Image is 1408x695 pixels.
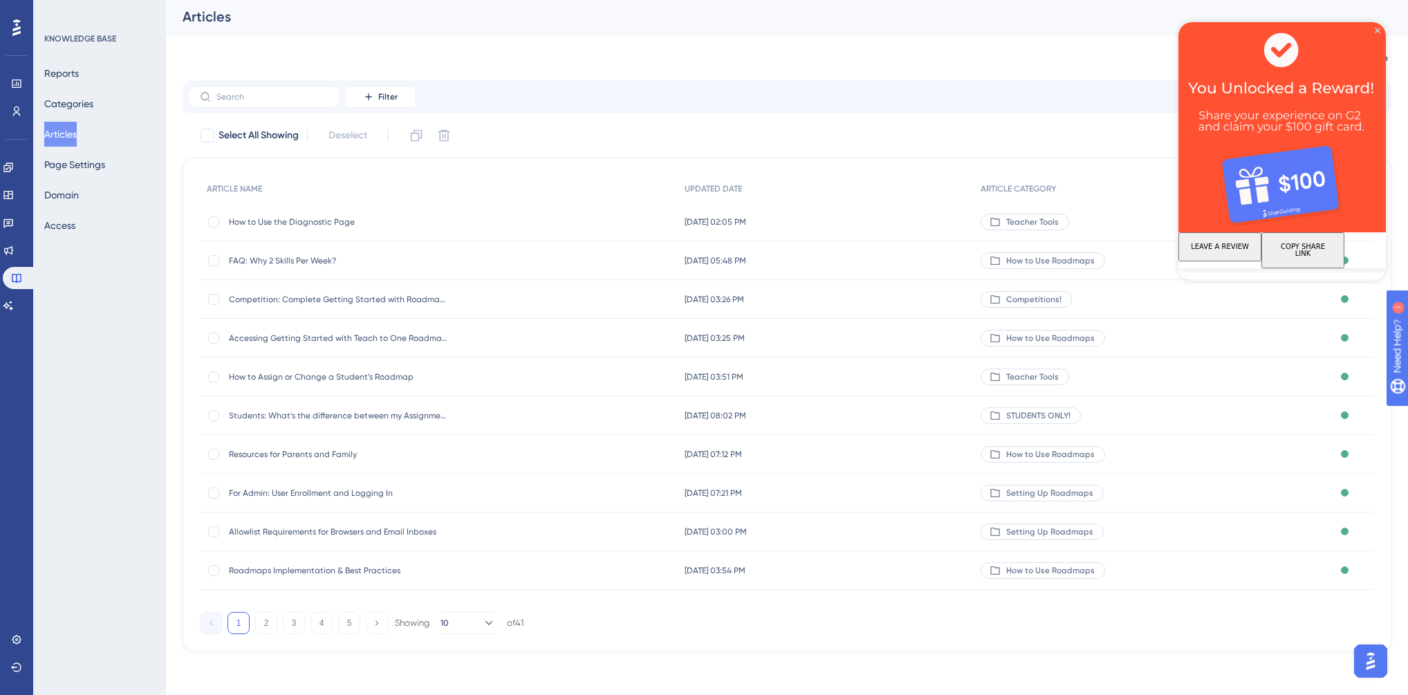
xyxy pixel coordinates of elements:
[183,7,1357,26] div: Articles
[1006,449,1095,460] span: How to Use Roadmaps
[229,333,450,344] span: Accessing Getting Started with Teach to One Roadmaps Course
[1006,565,1095,576] span: How to Use Roadmaps
[207,183,262,194] span: ARTICLE NAME
[1006,294,1062,305] span: Competitions!
[441,612,496,634] button: 10
[229,565,450,576] span: Roadmaps Implementation & Best Practices
[96,7,100,18] div: 1
[685,449,742,460] span: [DATE] 07:12 PM
[44,213,75,238] button: Access
[219,127,299,144] span: Select All Showing
[229,526,450,537] span: Allowlist Requirements for Browsers and Email Inboxes
[44,122,77,147] button: Articles
[685,410,746,421] span: [DATE] 08:02 PM
[395,617,429,629] div: Showing
[685,371,743,382] span: [DATE] 03:51 PM
[328,127,367,144] span: Deselect
[229,371,450,382] span: How to Assign or Change a Student’s Roadmap
[44,33,116,44] div: KNOWLEDGE BASE
[1350,640,1391,682] iframe: UserGuiding AI Assistant Launcher
[685,526,747,537] span: [DATE] 03:00 PM
[1006,371,1059,382] span: Teacher Tools
[255,612,277,634] button: 2
[685,488,742,499] span: [DATE] 07:21 PM
[378,91,398,102] span: Filter
[1006,488,1093,499] span: Setting Up Roadmaps
[229,294,450,305] span: Competition: Complete Getting Started with Roadmaps Course
[229,488,450,499] span: For Admin: User Enrollment and Logging In
[83,210,166,246] button: COPY SHARE LINK
[1006,410,1071,421] span: STUDENTS ONLY!
[685,216,746,228] span: [DATE] 02:05 PM
[229,410,450,421] span: Students: What's the difference between my Assignments and my Roadmap skills?
[338,612,360,634] button: 5
[1006,526,1093,537] span: Setting Up Roadmaps
[229,449,450,460] span: Resources for Parents and Family
[44,91,93,116] button: Categories
[1006,255,1095,266] span: How to Use Roadmaps
[685,294,744,305] span: [DATE] 03:26 PM
[44,61,79,86] button: Reports
[44,152,105,177] button: Page Settings
[685,183,742,194] span: UPDATED DATE
[981,183,1056,194] span: ARTICLE CATEGORY
[229,216,450,228] span: How to Use the Diagnostic Page
[216,92,328,102] input: Search
[44,183,79,207] button: Domain
[507,617,524,629] div: of 41
[229,255,450,266] span: FAQ: Why 2 Skills Per Week?
[33,3,86,20] span: Need Help?
[685,255,746,266] span: [DATE] 05:48 PM
[685,333,745,344] span: [DATE] 03:25 PM
[196,6,202,11] div: Close Preview
[311,612,333,634] button: 4
[1006,216,1059,228] span: Teacher Tools
[316,123,380,148] button: Deselect
[1006,333,1095,344] span: How to Use Roadmaps
[685,565,745,576] span: [DATE] 03:54 PM
[346,86,415,108] button: Filter
[441,618,449,629] span: 10
[228,612,250,634] button: 1
[283,612,305,634] button: 3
